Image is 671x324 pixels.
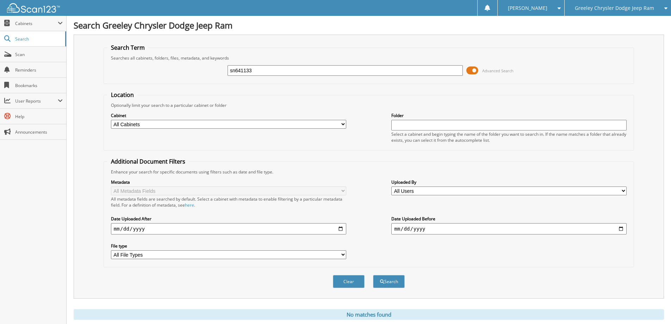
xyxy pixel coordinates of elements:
[333,275,365,288] button: Clear
[7,3,60,13] img: scan123-logo-white.svg
[391,223,627,234] input: end
[508,6,547,10] span: [PERSON_NAME]
[15,36,62,42] span: Search
[107,44,148,51] legend: Search Term
[107,169,630,175] div: Enhance your search for specific documents using filters such as date and file type.
[391,131,627,143] div: Select a cabinet and begin typing the name of the folder you want to search in. If the name match...
[111,223,346,234] input: start
[111,196,346,208] div: All metadata fields are searched by default. Select a cabinet with metadata to enable filtering b...
[15,129,63,135] span: Announcements
[15,98,58,104] span: User Reports
[391,179,627,185] label: Uploaded By
[15,67,63,73] span: Reminders
[391,112,627,118] label: Folder
[107,55,630,61] div: Searches all cabinets, folders, files, metadata, and keywords
[482,68,514,73] span: Advanced Search
[111,179,346,185] label: Metadata
[15,82,63,88] span: Bookmarks
[107,91,137,99] legend: Location
[15,114,63,120] span: Help
[111,243,346,249] label: File type
[15,51,63,57] span: Scan
[111,216,346,222] label: Date Uploaded After
[107,102,630,108] div: Optionally limit your search to a particular cabinet or folder
[185,202,194,208] a: here
[15,20,58,26] span: Cabinets
[74,19,664,31] h1: Search Greeley Chrysler Dodge Jeep Ram
[575,6,654,10] span: Greeley Chrysler Dodge Jeep Ram
[74,309,664,320] div: No matches found
[373,275,405,288] button: Search
[391,216,627,222] label: Date Uploaded Before
[111,112,346,118] label: Cabinet
[107,158,189,165] legend: Additional Document Filters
